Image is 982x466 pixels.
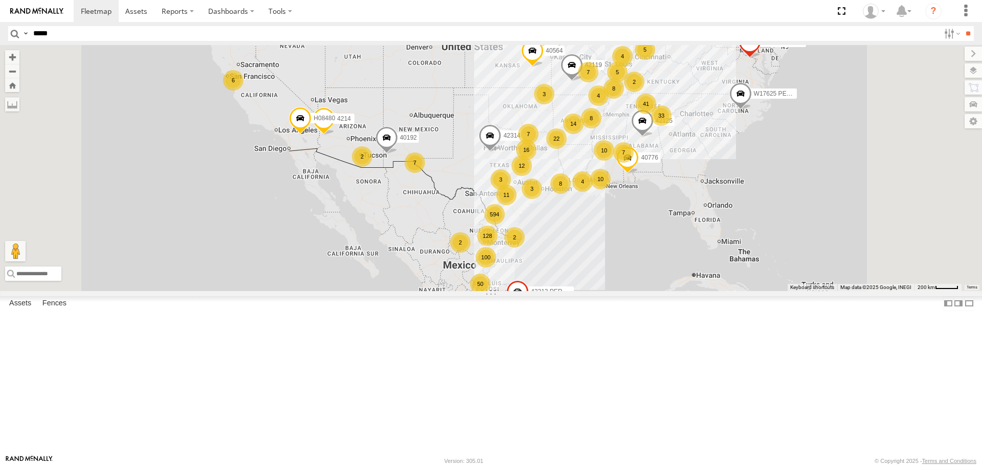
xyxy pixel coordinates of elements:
[953,296,964,311] label: Dock Summary Table to the Right
[531,288,577,295] span: 42313 PERDIDO
[522,179,542,199] div: 3
[636,94,656,114] div: 41
[590,169,611,189] div: 10
[840,284,911,290] span: Map data ©2025 Google, INEGI
[314,115,335,122] span: H08480
[518,124,539,144] div: 7
[563,114,584,134] div: 14
[503,132,520,140] span: 42314
[790,284,834,291] button: Keyboard shortcuts
[476,247,496,268] div: 100
[5,50,19,64] button: Zoom in
[511,156,532,176] div: 12
[4,297,36,311] label: Assets
[656,118,673,125] span: 42125
[352,146,372,167] div: 2
[504,227,525,248] div: 2
[550,173,571,194] div: 8
[534,84,554,104] div: 3
[5,64,19,78] button: Zoom out
[964,296,974,311] label: Hide Summary Table
[572,171,593,192] div: 4
[223,70,243,91] div: 6
[546,47,563,54] span: 40564
[516,140,537,160] div: 16
[450,232,471,253] div: 2
[754,90,807,97] span: W17625 PERDIDO
[965,114,982,128] label: Map Settings
[405,152,425,173] div: 7
[604,78,624,99] div: 8
[943,296,953,311] label: Dock Summary Table to the Left
[21,26,30,41] label: Search Query
[594,140,614,161] div: 10
[5,241,26,261] button: Drag Pegman onto the map to open Street View
[922,458,976,464] a: Terms and Conditions
[613,142,634,163] div: 7
[585,62,602,69] span: 42119
[612,46,633,66] div: 4
[5,78,19,92] button: Zoom Home
[859,4,889,19] div: Caseta Laredo TX
[581,108,601,128] div: 8
[470,274,490,294] div: 50
[496,185,517,205] div: 11
[10,8,63,15] img: rand-logo.svg
[875,458,976,464] div: © Copyright 2025 -
[624,72,644,92] div: 2
[967,285,977,289] a: Terms
[651,105,672,126] div: 33
[635,39,655,60] div: 5
[337,116,351,123] span: 4214
[490,169,511,190] div: 3
[641,154,658,161] span: 40776
[925,3,942,19] i: ?
[918,284,935,290] span: 200 km
[400,134,417,141] span: 40192
[5,97,19,112] label: Measure
[588,85,609,106] div: 4
[940,26,962,41] label: Search Filter Options
[6,456,53,466] a: Visit our Website
[578,62,598,82] div: 7
[546,128,567,149] div: 22
[914,284,962,291] button: Map Scale: 200 km per 42 pixels
[477,226,498,246] div: 128
[607,62,628,82] div: 5
[37,297,72,311] label: Fences
[484,204,505,225] div: 594
[444,458,483,464] div: Version: 305.01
